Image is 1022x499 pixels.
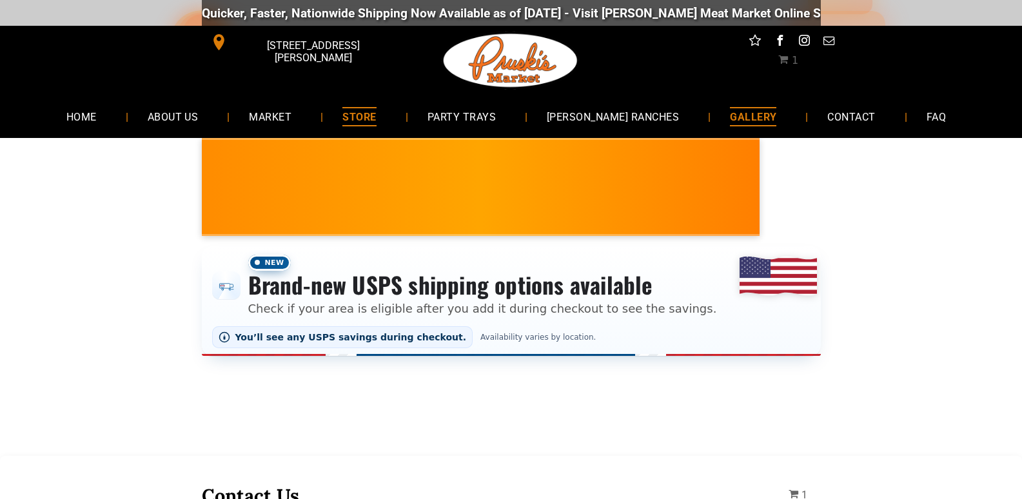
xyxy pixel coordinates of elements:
[230,33,396,70] span: [STREET_ADDRESS][PERSON_NAME]
[441,26,580,95] img: Pruski-s+Market+HQ+Logo2-1920w.png
[47,99,116,133] a: HOME
[408,99,515,133] a: PARTY TRAYS
[907,99,965,133] a: FAQ
[248,300,717,317] p: Check if your area is eligible after you add it during checkout to see the savings.
[730,107,776,126] span: GALLERY
[323,99,395,133] a: STORE
[235,332,467,342] span: You’ll see any USPS savings during checkout.
[248,271,717,299] h3: Brand-new USPS shipping options available
[202,6,983,21] div: Quicker, Faster, Nationwide Shipping Now Available as of [DATE] - Visit [PERSON_NAME] Meat Market...
[771,32,788,52] a: facebook
[796,32,812,52] a: instagram
[747,32,763,52] a: Social network
[128,99,218,133] a: ABOUT US
[248,255,291,271] span: New
[230,99,311,133] a: MARKET
[478,333,598,342] span: Availability varies by location.
[820,32,837,52] a: email
[808,99,894,133] a: CONTACT
[711,99,796,133] a: GALLERY
[527,99,698,133] a: [PERSON_NAME] RANCHES
[202,246,821,356] div: Shipping options announcement
[202,32,399,52] a: [STREET_ADDRESS][PERSON_NAME]
[792,54,798,66] span: 1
